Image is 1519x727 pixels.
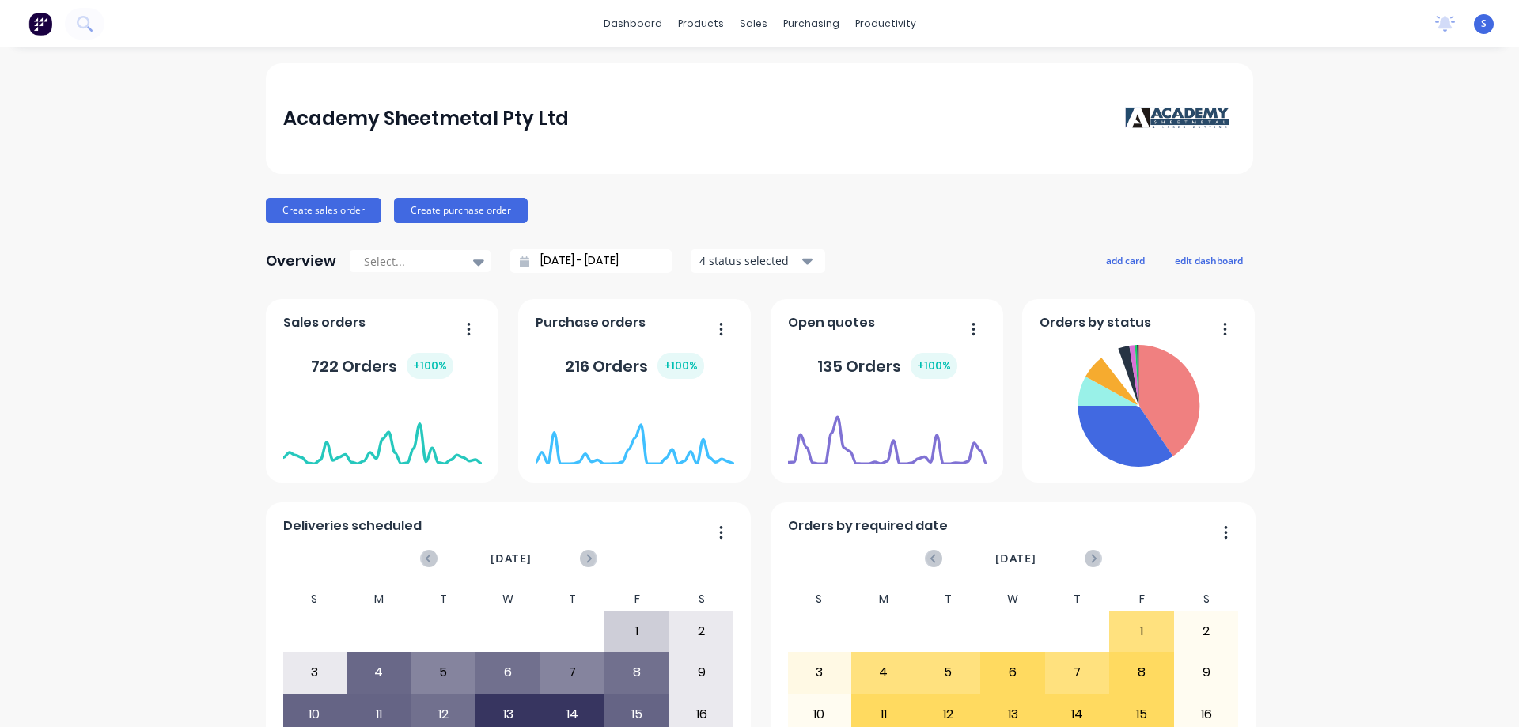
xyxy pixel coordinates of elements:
[669,588,734,611] div: S
[1125,107,1236,131] img: Academy Sheetmetal Pty Ltd
[995,550,1036,567] span: [DATE]
[266,198,381,223] button: Create sales order
[28,12,52,36] img: Factory
[699,252,799,269] div: 4 status selected
[788,517,948,536] span: Orders by required date
[980,588,1045,611] div: W
[491,550,532,567] span: [DATE]
[476,653,540,692] div: 6
[1096,250,1155,271] button: add card
[311,353,453,379] div: 722 Orders
[852,653,915,692] div: 4
[670,653,733,692] div: 9
[670,612,733,651] div: 2
[1040,313,1151,332] span: Orders by status
[981,653,1044,692] div: 6
[847,12,924,36] div: productivity
[347,653,411,692] div: 4
[657,353,704,379] div: + 100 %
[565,353,704,379] div: 216 Orders
[347,588,411,611] div: M
[1175,612,1238,651] div: 2
[691,249,825,273] button: 4 status selected
[411,588,476,611] div: T
[1046,653,1109,692] div: 7
[596,12,670,36] a: dashboard
[475,588,540,611] div: W
[283,313,366,332] span: Sales orders
[775,12,847,36] div: purchasing
[817,353,957,379] div: 135 Orders
[917,653,980,692] div: 5
[670,12,732,36] div: products
[788,653,851,692] div: 3
[911,353,957,379] div: + 100 %
[541,653,604,692] div: 7
[1174,588,1239,611] div: S
[1481,17,1487,31] span: S
[1165,250,1253,271] button: edit dashboard
[1110,612,1173,651] div: 1
[540,588,605,611] div: T
[604,588,669,611] div: F
[283,653,347,692] div: 3
[605,612,669,651] div: 1
[407,353,453,379] div: + 100 %
[282,588,347,611] div: S
[536,313,646,332] span: Purchase orders
[266,245,336,277] div: Overview
[851,588,916,611] div: M
[605,653,669,692] div: 8
[1110,653,1173,692] div: 8
[788,313,875,332] span: Open quotes
[283,103,569,134] div: Academy Sheetmetal Pty Ltd
[916,588,981,611] div: T
[412,653,475,692] div: 5
[1045,588,1110,611] div: T
[1175,653,1238,692] div: 9
[1109,588,1174,611] div: F
[394,198,528,223] button: Create purchase order
[732,12,775,36] div: sales
[787,588,852,611] div: S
